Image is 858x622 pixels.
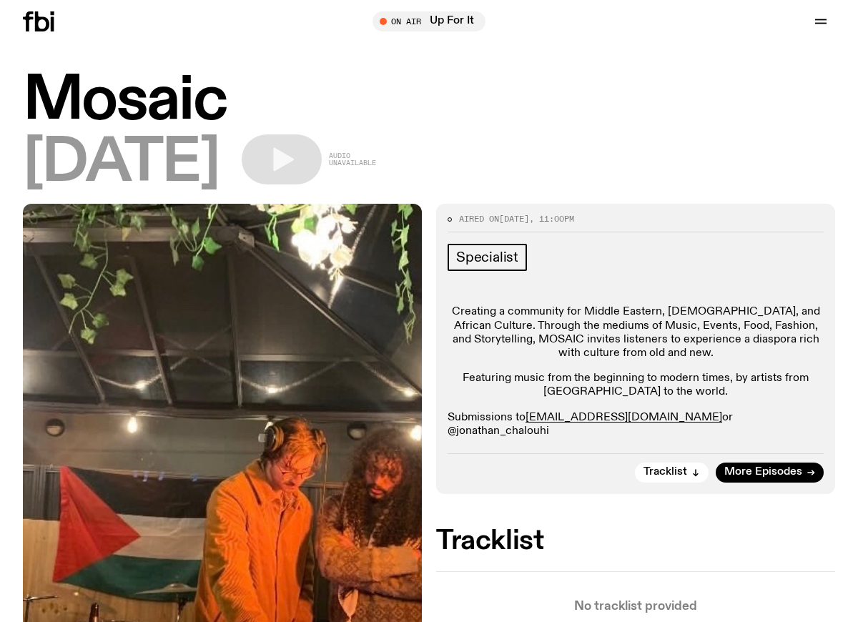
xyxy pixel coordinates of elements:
a: Specialist [448,244,527,271]
span: Audio unavailable [329,152,376,167]
p: Featuring music from the beginning to modern times, by artists from [GEOGRAPHIC_DATA] to the world. [448,372,824,399]
h2: Tracklist [436,528,835,554]
span: [DATE] [23,134,219,192]
h1: Mosaic [23,72,835,130]
button: Tracklist [635,463,709,483]
p: No tracklist provided [436,601,835,613]
span: Tracklist [643,467,687,478]
p: Submissions to or @jonathan_chalouhi [448,411,824,438]
button: On AirUp For It [373,11,485,31]
span: Specialist [456,250,518,265]
p: Creating a community for Middle Eastern, [DEMOGRAPHIC_DATA], and African Culture. Through the med... [448,305,824,360]
span: Aired on [459,213,499,224]
a: [EMAIL_ADDRESS][DOMAIN_NAME] [526,412,722,423]
span: , 11:00pm [529,213,574,224]
span: More Episodes [724,467,802,478]
a: More Episodes [716,463,824,483]
span: [DATE] [499,213,529,224]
